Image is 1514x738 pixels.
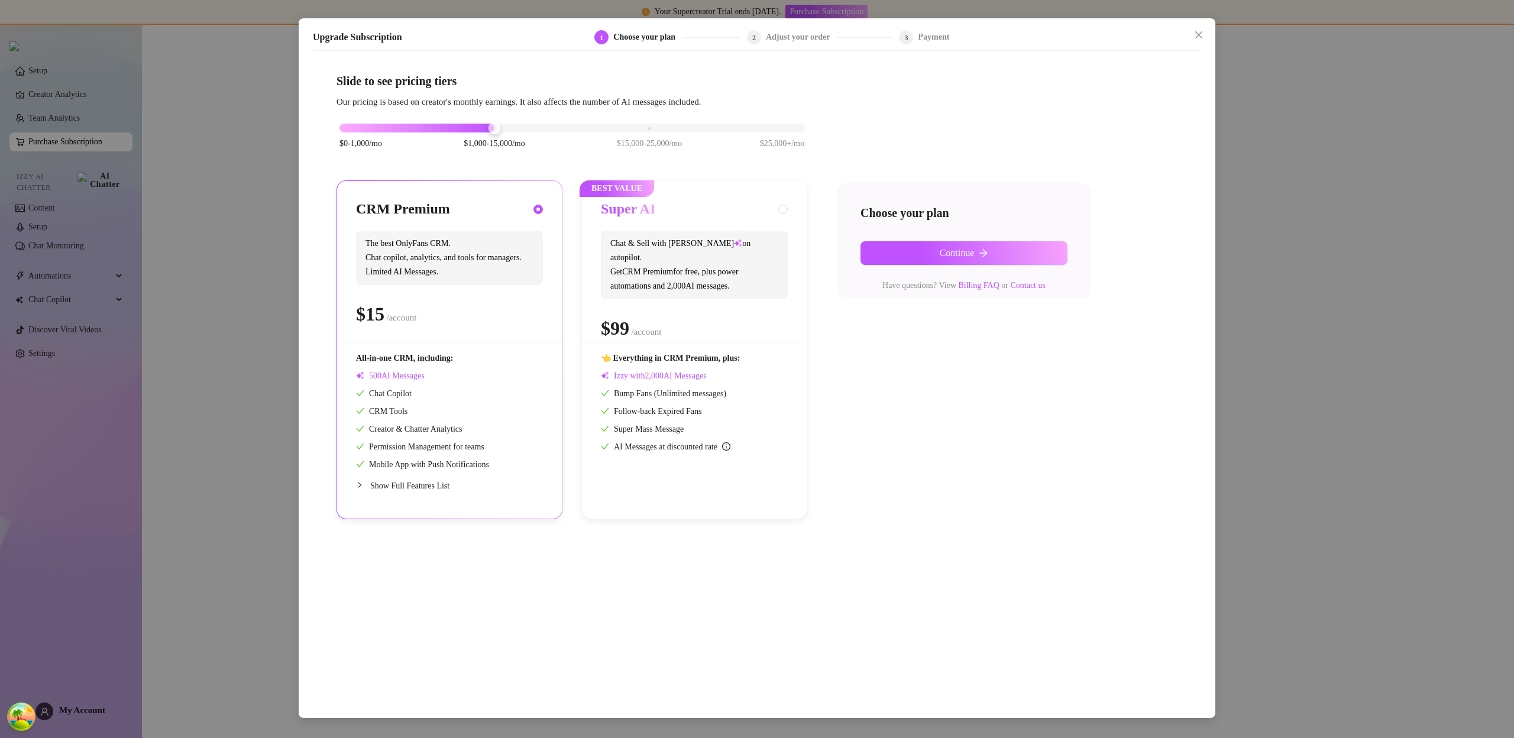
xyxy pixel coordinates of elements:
[9,705,33,729] button: Open Tanstack query devtools
[601,425,684,433] span: Super Mass Message
[356,389,364,397] span: check
[601,407,702,416] span: Follow-back Expired Fans
[356,425,462,433] span: Creator & Chatter Analytics
[958,281,999,290] a: Billing FAQ
[337,97,701,106] span: Our pricing is based on creator's monthly earnings. It also affects the number of AI messages inc...
[356,200,450,219] h3: CRM Premium
[1194,30,1204,40] span: close
[904,34,908,42] span: 3
[356,389,412,398] span: Chat Copilot
[313,30,402,44] h5: Upgrade Subscription
[601,407,609,415] span: check
[356,354,454,362] span: All-in-one CRM, including:
[1189,30,1208,40] span: Close
[632,327,662,336] span: /account
[614,442,730,451] span: AI Messages at discounted rate
[1010,281,1046,290] a: Contact us
[600,34,603,42] span: 1
[356,481,363,488] span: collapsed
[356,303,384,325] span: $
[601,389,609,397] span: check
[860,241,1067,265] button: Continuearrow-right
[860,205,1067,221] h4: Choose your plan
[601,425,609,433] span: check
[356,407,407,416] span: CRM Tools
[752,34,756,42] span: 2
[356,442,364,451] span: check
[464,137,525,150] span: $1,000-15,000/mo
[356,460,364,468] span: check
[601,389,726,398] span: Bump Fans (Unlimited messages)
[613,30,682,44] div: Choose your plan
[766,30,837,44] div: Adjust your order
[339,137,382,150] span: $0-1,000/mo
[760,137,804,150] span: $25,000+/mo
[356,407,364,415] span: check
[617,137,682,150] span: $15,000-25,000/mo
[979,248,988,258] span: arrow-right
[882,281,1046,290] span: Have questions? View or
[1189,25,1208,44] button: Close
[601,200,655,219] h3: Super AI
[601,354,740,362] span: 👈 Everything in CRM Premium, plus:
[356,442,484,451] span: Permission Management for teams
[356,231,543,285] span: The best OnlyFans CRM. Chat copilot, analytics, and tools for managers. Limited AI Messages.
[356,460,489,469] span: Mobile App with Push Notifications
[601,231,788,299] span: Chat & Sell with [PERSON_NAME] on autopilot. Get CRM Premium for free, plus power automations and...
[601,442,609,451] span: check
[387,313,417,322] span: /account
[356,425,364,433] span: check
[370,481,449,490] span: Show Full Features List
[940,248,975,258] span: Continue
[918,30,949,44] div: Payment
[356,471,543,500] div: Show Full Features List
[601,371,707,380] span: Izzy with AI Messages
[337,73,1177,89] h4: Slide to see pricing tiers
[356,371,425,380] span: AI Messages
[580,180,654,197] span: BEST VALUE
[601,318,629,339] span: $
[722,442,730,451] span: info-circle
